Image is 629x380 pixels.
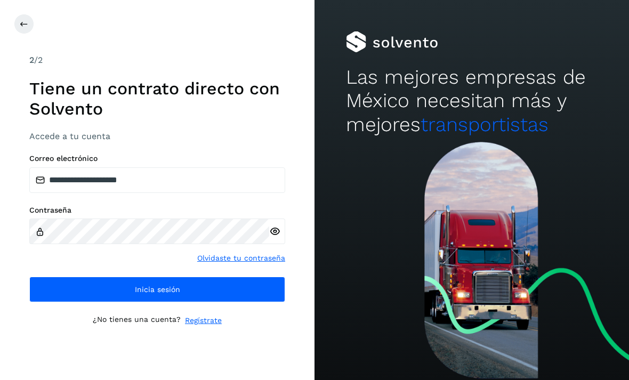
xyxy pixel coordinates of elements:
[29,206,285,215] label: Contraseña
[421,113,549,136] span: transportistas
[29,154,285,163] label: Correo electrónico
[346,66,598,136] h2: Las mejores empresas de México necesitan más y mejores
[135,286,180,293] span: Inicia sesión
[29,78,285,119] h1: Tiene un contrato directo con Solvento
[29,277,285,302] button: Inicia sesión
[29,55,34,65] span: 2
[29,131,285,141] h3: Accede a tu cuenta
[93,315,181,326] p: ¿No tienes una cuenta?
[197,253,285,264] a: Olvidaste tu contraseña
[185,315,222,326] a: Regístrate
[29,54,285,67] div: /2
